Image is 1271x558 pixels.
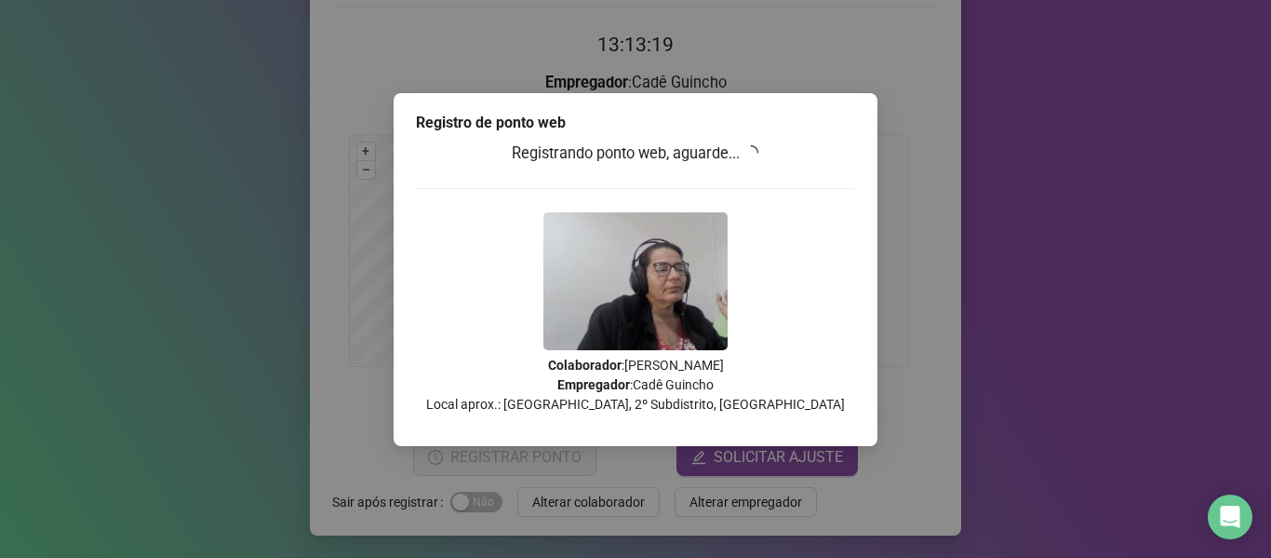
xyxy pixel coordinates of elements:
[416,142,855,166] h3: Registrando ponto web, aguarde...
[416,112,855,134] div: Registro de ponto web
[557,377,630,392] strong: Empregador
[743,145,758,160] span: loading
[548,358,622,373] strong: Colaborador
[1208,495,1252,539] div: Open Intercom Messenger
[416,356,855,415] p: : [PERSON_NAME] : Cadê Guincho Local aprox.: [GEOGRAPHIC_DATA], 2º Subdistrito, [GEOGRAPHIC_DATA]
[543,212,728,350] img: Z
